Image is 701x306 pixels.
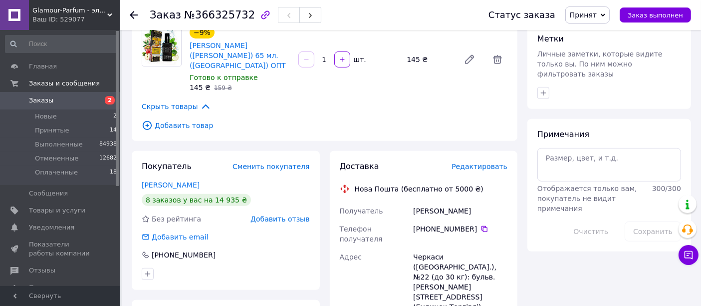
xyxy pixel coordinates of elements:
div: 8 заказов у вас на 14 935 ₴ [142,194,251,206]
div: Добавить email [141,232,210,242]
span: 159 ₴ [214,84,232,91]
span: Выполненные [35,140,83,149]
div: Добавить email [151,232,210,242]
span: Отзывы [29,266,55,275]
span: Готово к отправке [190,73,258,81]
span: Оплаченные [35,168,78,177]
span: Новые [35,112,57,121]
span: Добавить отзыв [250,215,309,223]
span: Получатель [340,207,383,215]
span: 2 [113,112,117,121]
span: 2 [105,96,115,104]
span: Товары и услуги [29,206,85,215]
span: Метки [537,34,564,43]
div: Вернуться назад [130,10,138,20]
a: Редактировать [460,49,479,69]
span: Glamour-Parfum - элитная парфюмерия, минипарфюмерия оптом [32,6,107,15]
img: Dahab Kajal (Дахаб Каджал) 65 мл. (Швейцария) ОПТ [142,27,181,66]
span: 12682 [99,154,117,163]
div: Нова Пошта (бесплатно от 5000 ₴) [352,184,486,194]
span: 145 ₴ [190,83,211,91]
div: −9% [190,26,215,38]
span: Принят [570,11,597,19]
span: Телефон получателя [340,225,383,243]
span: Сообщения [29,189,68,198]
span: Главная [29,62,57,71]
div: шт. [351,54,367,64]
button: Заказ выполнен [620,7,691,22]
span: 84938 [99,140,117,149]
span: Отображается только вам, покупатель не видит примечания [537,184,637,212]
span: Отмененные [35,154,78,163]
span: Добавить товар [142,120,507,131]
span: Показатели работы компании [29,240,92,258]
span: Скрыть товары [142,101,211,112]
span: Покупатель [142,161,192,171]
span: 300 / 300 [652,184,681,192]
div: Ваш ID: 529077 [32,15,120,24]
div: [PHONE_NUMBER] [151,250,217,260]
span: Примечания [537,129,589,139]
span: Личные заметки, которые видите только вы. По ним можно фильтровать заказы [537,50,663,78]
span: Заказы [29,96,53,105]
a: [PERSON_NAME] [142,181,200,189]
span: Удалить [487,49,507,69]
span: Принятые [35,126,69,135]
span: 18 [110,168,117,177]
span: Адрес [340,253,362,261]
div: [PERSON_NAME] [411,202,509,220]
input: Поиск [5,35,118,53]
a: [PERSON_NAME] ([PERSON_NAME]) 65 мл. ([GEOGRAPHIC_DATA]) ОПТ [190,41,286,69]
span: Доставка [340,161,379,171]
span: Без рейтинга [152,215,201,223]
span: Заказ [150,9,181,21]
span: Сменить покупателя [233,162,309,170]
span: Редактировать [452,162,507,170]
div: 145 ₴ [403,52,456,66]
span: Покупатели [29,283,70,292]
div: [PHONE_NUMBER] [413,224,507,234]
button: Чат с покупателем [679,245,699,265]
span: 14 [110,126,117,135]
span: Заказ выполнен [628,11,683,19]
span: №366325732 [184,9,255,21]
span: Заказы и сообщения [29,79,100,88]
div: Статус заказа [488,10,555,20]
span: Уведомления [29,223,74,232]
